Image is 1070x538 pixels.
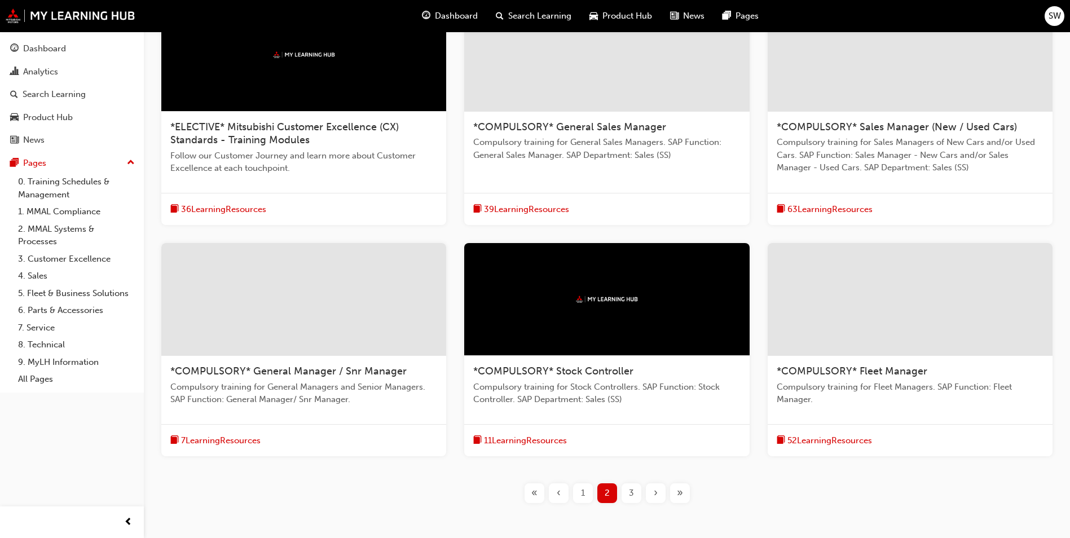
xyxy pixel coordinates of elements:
[10,67,19,77] span: chart-icon
[473,381,740,406] span: Compulsory training for Stock Controllers. SAP Function: Stock Controller. SAP Department: Sales ...
[589,9,598,23] span: car-icon
[619,483,644,503] button: Page 3
[1045,6,1064,26] button: SW
[127,156,135,170] span: up-icon
[557,487,561,500] span: ‹
[1049,10,1061,23] span: SW
[170,381,437,406] span: Compulsory training for General Managers and Senior Managers. SAP Function: General Manager/ Snr ...
[473,365,633,377] span: *COMPULSORY* Stock Controller
[10,135,19,145] span: news-icon
[777,202,785,217] span: book-icon
[23,157,46,170] div: Pages
[670,9,679,23] span: news-icon
[181,434,261,447] span: 7 Learning Resources
[14,203,139,221] a: 1. MMAL Compliance
[170,434,179,448] span: book-icon
[422,9,430,23] span: guage-icon
[484,434,567,447] span: 11 Learning Resources
[23,134,45,147] div: News
[668,483,692,503] button: Last page
[629,487,634,500] span: 3
[777,121,1017,133] span: *COMPULSORY* Sales Manager (New / Used Cars)
[677,487,683,500] span: »
[10,113,19,123] span: car-icon
[580,5,661,28] a: car-iconProduct Hub
[14,336,139,354] a: 8. Technical
[777,202,873,217] button: book-icon63LearningResources
[14,267,139,285] a: 4. Sales
[14,285,139,302] a: 5. Fleet & Business Solutions
[777,136,1043,174] span: Compulsory training for Sales Managers of New Cars and/or Used Cars. SAP Function: Sales Manager ...
[5,153,139,174] button: Pages
[161,243,446,456] a: *COMPULSORY* General Manager / Snr ManagerCompulsory training for General Managers and Senior Man...
[170,434,261,448] button: book-icon7LearningResources
[14,173,139,203] a: 0. Training Schedules & Management
[777,365,927,377] span: *COMPULSORY* Fleet Manager
[484,203,569,216] span: 39 Learning Resources
[736,10,759,23] span: Pages
[10,90,18,100] span: search-icon
[5,84,139,105] a: Search Learning
[787,434,872,447] span: 52 Learning Resources
[23,65,58,78] div: Analytics
[661,5,714,28] a: news-iconNews
[124,515,133,530] span: prev-icon
[714,5,768,28] a: pages-iconPages
[5,107,139,128] a: Product Hub
[473,202,569,217] button: book-icon39LearningResources
[14,302,139,319] a: 6. Parts & Accessories
[644,483,668,503] button: Next page
[496,9,504,23] span: search-icon
[5,61,139,82] a: Analytics
[435,10,478,23] span: Dashboard
[14,319,139,337] a: 7. Service
[273,51,335,59] img: mmal
[723,9,731,23] span: pages-icon
[777,434,785,448] span: book-icon
[181,203,266,216] span: 36 Learning Resources
[473,202,482,217] span: book-icon
[787,203,873,216] span: 63 Learning Resources
[10,158,19,169] span: pages-icon
[547,483,571,503] button: Previous page
[413,5,487,28] a: guage-iconDashboard
[473,434,567,448] button: book-icon11LearningResources
[5,36,139,153] button: DashboardAnalyticsSearch LearningProduct HubNews
[5,38,139,59] a: Dashboard
[602,10,652,23] span: Product Hub
[473,434,482,448] span: book-icon
[777,434,872,448] button: book-icon52LearningResources
[14,221,139,250] a: 2. MMAL Systems & Processes
[6,8,135,23] img: mmal
[10,44,19,54] span: guage-icon
[14,250,139,268] a: 3. Customer Excellence
[508,10,571,23] span: Search Learning
[473,121,666,133] span: *COMPULSORY* General Sales Manager
[531,487,538,500] span: «
[473,136,740,161] span: Compulsory training for General Sales Managers. SAP Function: General Sales Manager. SAP Departme...
[487,5,580,28] a: search-iconSearch Learning
[23,42,66,55] div: Dashboard
[23,111,73,124] div: Product Hub
[14,354,139,371] a: 9. MyLH Information
[522,483,547,503] button: First page
[170,149,437,175] span: Follow our Customer Journey and learn more about Customer Excellence at each touchpoint.
[170,365,407,377] span: *COMPULSORY* General Manager / Snr Manager
[170,202,179,217] span: book-icon
[768,243,1053,456] a: *COMPULSORY* Fleet ManagerCompulsory training for Fleet Managers. SAP Function: Fleet Manager.boo...
[576,296,638,303] img: mmal
[5,130,139,151] a: News
[170,202,266,217] button: book-icon36LearningResources
[654,487,658,500] span: ›
[571,483,595,503] button: Page 1
[23,88,86,101] div: Search Learning
[595,483,619,503] button: Page 2
[605,487,610,500] span: 2
[777,381,1043,406] span: Compulsory training for Fleet Managers. SAP Function: Fleet Manager.
[683,10,704,23] span: News
[14,371,139,388] a: All Pages
[464,243,749,456] a: mmal*COMPULSORY* Stock ControllerCompulsory training for Stock Controllers. SAP Function: Stock C...
[581,487,585,500] span: 1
